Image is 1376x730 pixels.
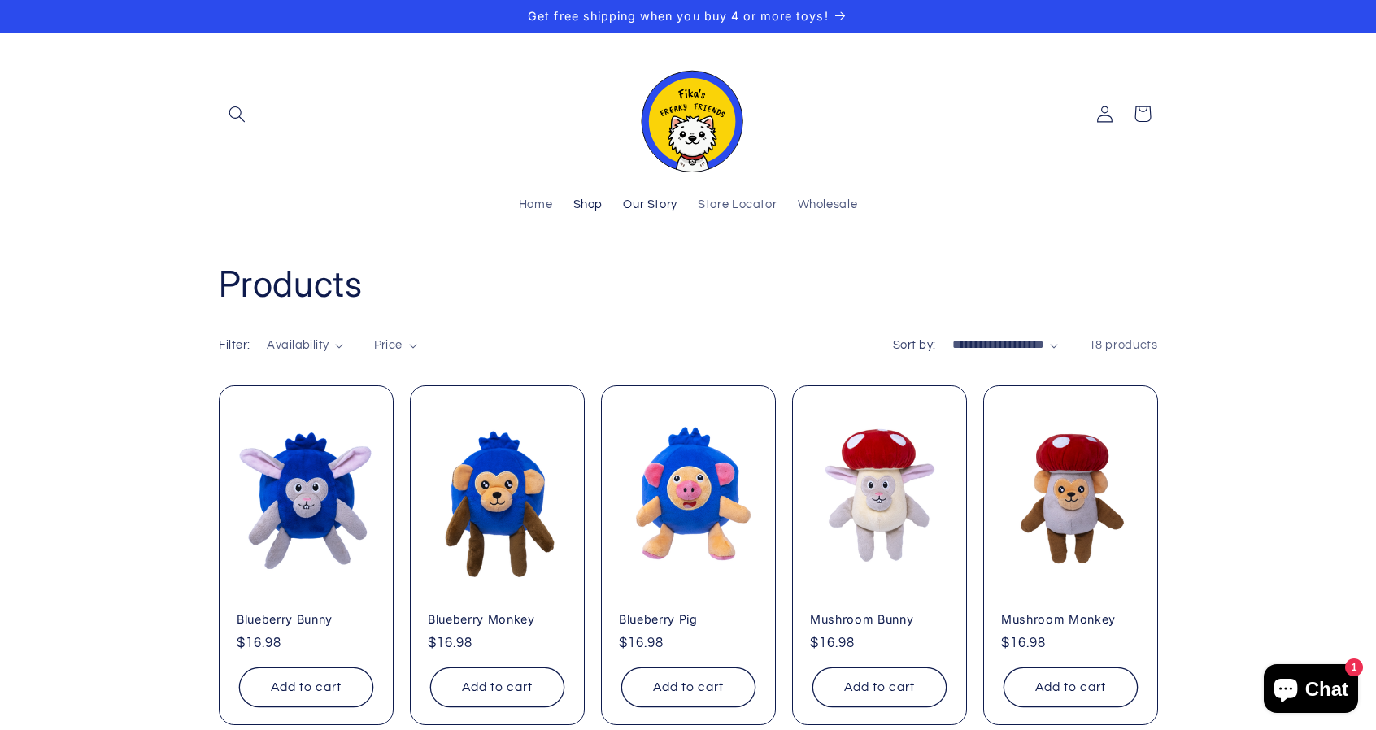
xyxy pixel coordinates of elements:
[374,337,417,354] summary: Price
[798,198,858,213] span: Wholesale
[1089,339,1158,351] span: 18 products
[619,612,758,627] a: Blueberry Pig
[1001,612,1140,627] a: Mushroom Monkey
[573,198,603,213] span: Shop
[698,198,777,213] span: Store Locator
[374,339,403,351] span: Price
[267,339,329,351] span: Availability
[428,612,567,627] a: Blueberry Monkey
[239,667,373,707] button: Add to cart
[810,612,949,627] a: Mushroom Bunny
[623,198,677,213] span: Our Story
[812,667,947,707] button: Add to cart
[625,50,751,179] a: Fika's Freaky Friends
[621,667,755,707] button: Add to cart
[237,612,376,627] a: Blueberry Bunny
[430,667,564,707] button: Add to cart
[219,337,250,354] h2: Filter:
[1004,667,1138,707] button: Add to cart
[631,56,745,172] img: Fika's Freaky Friends
[508,188,563,224] a: Home
[219,95,256,133] summary: Search
[1259,664,1363,717] inbox-online-store-chat: Shopify online store chat
[519,198,553,213] span: Home
[563,188,613,224] a: Shop
[688,188,787,224] a: Store Locator
[893,339,935,351] label: Sort by:
[219,261,1158,307] h1: Products
[528,9,828,23] span: Get free shipping when you buy 4 or more toys!
[787,188,868,224] a: Wholesale
[267,337,343,354] summary: Availability (0 selected)
[613,188,688,224] a: Our Story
